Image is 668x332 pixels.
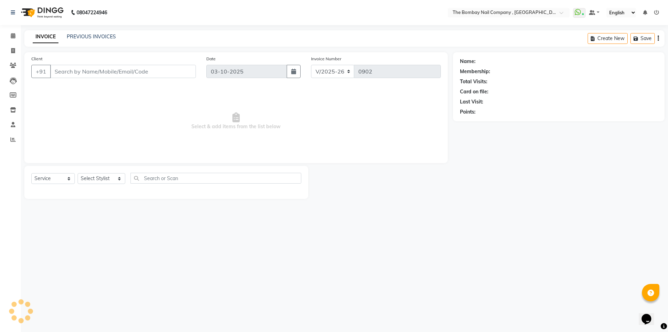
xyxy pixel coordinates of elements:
div: Card on file: [460,88,488,95]
iframe: chat widget [639,304,661,325]
input: Search by Name/Mobile/Email/Code [50,65,196,78]
a: INVOICE [33,31,58,43]
button: +91 [31,65,51,78]
label: Date [206,56,216,62]
label: Invoice Number [311,56,341,62]
div: Last Visit: [460,98,483,106]
div: Membership: [460,68,490,75]
div: Name: [460,58,476,65]
img: logo [18,3,65,22]
span: Select & add items from the list below [31,86,441,156]
input: Search or Scan [130,173,302,184]
button: Save [630,33,655,44]
b: 08047224946 [77,3,107,22]
div: Points: [460,108,476,116]
a: PREVIOUS INVOICES [67,33,116,40]
button: Create New [588,33,628,44]
label: Client [31,56,42,62]
div: Total Visits: [460,78,487,85]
